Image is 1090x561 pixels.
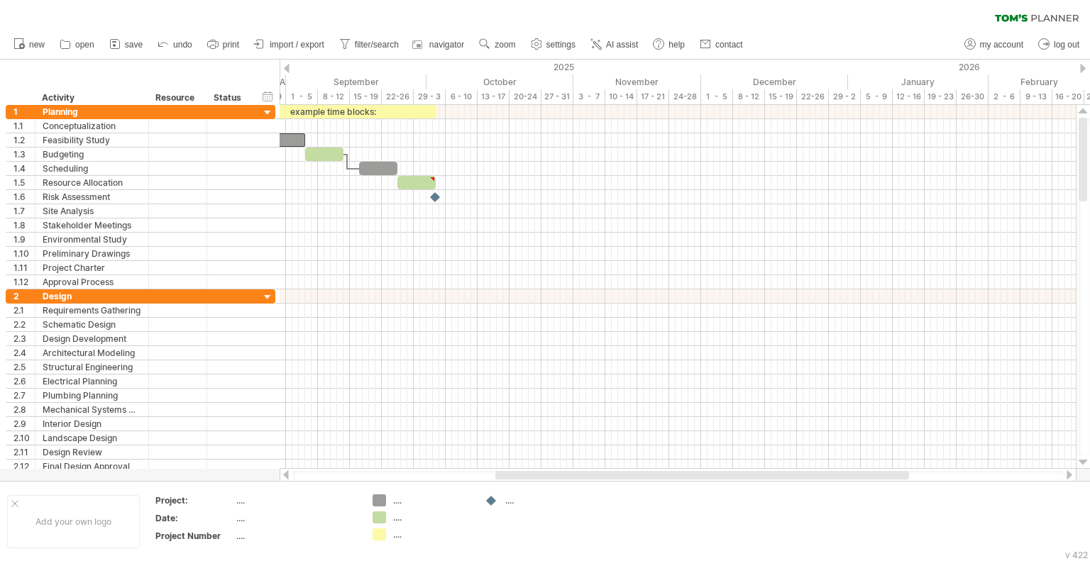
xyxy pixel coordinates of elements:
div: 2.10 [13,431,35,445]
a: navigator [410,35,468,54]
div: 12 - 16 [893,89,925,104]
span: contact [715,40,743,50]
div: 5 - 9 [861,89,893,104]
a: zoom [475,35,519,54]
div: 2.12 [13,460,35,473]
div: January 2026 [848,74,989,89]
div: 29 - 3 [414,89,446,104]
div: 2.3 [13,332,35,345]
div: 10 - 14 [605,89,637,104]
div: Landscape Design [43,431,141,445]
a: import / export [251,35,329,54]
div: Site Analysis [43,204,141,218]
div: 1.4 [13,162,35,175]
span: undo [173,40,192,50]
a: undo [154,35,197,54]
div: 1.5 [13,176,35,189]
div: 19 - 23 [925,89,957,104]
span: my account [980,40,1023,50]
div: 22-26 [382,89,414,104]
a: contact [696,35,747,54]
a: filter/search [336,35,403,54]
div: 2.1 [13,304,35,317]
a: AI assist [587,35,642,54]
div: Design [43,289,141,303]
div: Project: [155,494,233,506]
div: .... [505,494,583,506]
div: Add your own logo [7,495,140,548]
div: 1.2 [13,133,35,147]
span: open [75,40,94,50]
div: Schematic Design [43,318,141,331]
div: Approval Process [43,275,141,289]
div: 1.8 [13,218,35,232]
div: 1 - 5 [286,89,318,104]
div: Interior Design [43,417,141,431]
div: 1 - 5 [701,89,733,104]
div: 26-30 [957,89,989,104]
span: AI assist [606,40,638,50]
span: log out [1054,40,1079,50]
div: 2.2 [13,318,35,331]
div: 20-24 [510,89,541,104]
span: navigator [429,40,464,50]
div: Budgeting [43,148,141,161]
div: 15 - 19 [765,89,797,104]
div: Design Development [43,332,141,345]
div: December 2025 [701,74,848,89]
div: example time blocks: [229,105,436,118]
span: save [125,40,143,50]
a: print [204,35,243,54]
div: 1.3 [13,148,35,161]
div: .... [236,530,356,542]
div: 1 [13,105,35,118]
div: .... [236,494,356,506]
div: 1.6 [13,190,35,204]
div: Final Design Approval [43,460,141,473]
div: Mechanical Systems Design [43,403,141,416]
a: open [56,35,99,54]
div: Plumbing Planning [43,389,141,402]
div: 1.10 [13,247,35,260]
div: Scheduling [43,162,141,175]
div: Electrical Planning [43,374,141,388]
div: Architectural Modeling [43,346,141,360]
div: Date: [155,512,233,524]
span: new [29,40,45,50]
div: 2 - 6 [989,89,1020,104]
a: log out [1035,35,1084,54]
a: save [106,35,147,54]
div: Project Charter [43,261,141,274]
div: Conceptualization [43,119,141,133]
div: 29 - 2 [829,89,861,104]
div: 2.4 [13,346,35,360]
div: Risk Assessment [43,190,141,204]
span: zoom [495,40,515,50]
a: new [10,35,49,54]
div: September 2025 [286,74,426,89]
a: help [649,35,689,54]
span: import / export [270,40,324,50]
div: Stakeholder Meetings [43,218,141,232]
div: 2.7 [13,389,35,402]
div: 13 - 17 [478,89,510,104]
div: 16 - 20 [1052,89,1084,104]
span: print [223,40,239,50]
div: Resource [155,91,199,105]
div: 22-26 [797,89,829,104]
div: Resource Allocation [43,176,141,189]
div: October 2025 [426,74,573,89]
div: Planning [43,105,141,118]
div: 6 - 10 [446,89,478,104]
div: v 422 [1065,550,1088,560]
div: 9 - 13 [1020,89,1052,104]
span: settings [546,40,576,50]
div: 1.7 [13,204,35,218]
a: my account [961,35,1028,54]
div: 3 - 7 [573,89,605,104]
div: .... [393,511,470,523]
a: settings [527,35,580,54]
div: Requirements Gathering [43,304,141,317]
div: .... [236,512,356,524]
div: Preliminary Drawings [43,247,141,260]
